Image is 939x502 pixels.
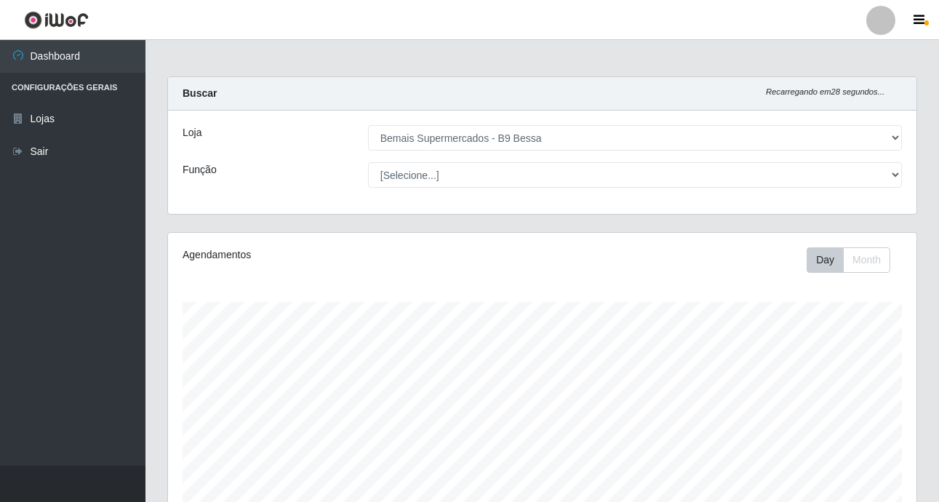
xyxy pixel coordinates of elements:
[183,247,470,263] div: Agendamentos
[183,87,217,99] strong: Buscar
[183,125,201,140] label: Loja
[766,87,884,96] i: Recarregando em 28 segundos...
[843,247,890,273] button: Month
[807,247,844,273] button: Day
[807,247,902,273] div: Toolbar with button groups
[24,11,89,29] img: CoreUI Logo
[183,162,217,178] label: Função
[807,247,890,273] div: First group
